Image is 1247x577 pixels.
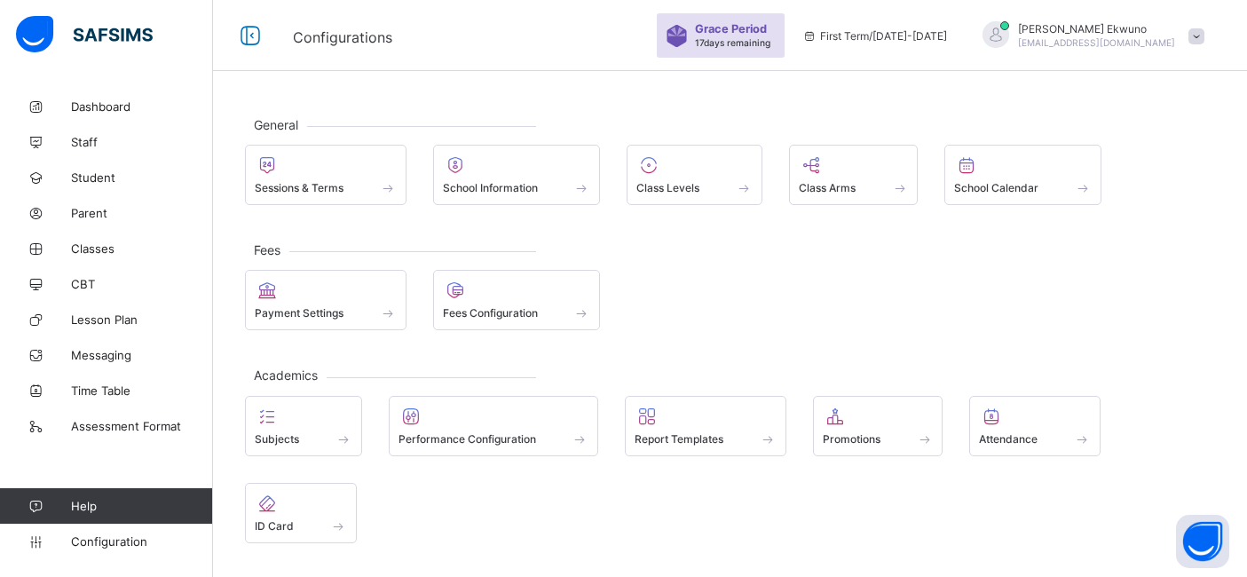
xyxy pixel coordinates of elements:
[979,432,1038,446] span: Attendance
[71,135,213,149] span: Staff
[71,348,213,362] span: Messaging
[245,242,289,257] span: Fees
[635,432,723,446] span: Report Templates
[433,270,601,330] div: Fees Configuration
[71,383,213,398] span: Time Table
[944,145,1101,205] div: School Calendar
[1176,515,1229,568] button: Open asap
[823,432,880,446] span: Promotions
[636,181,699,194] span: Class Levels
[71,99,213,114] span: Dashboard
[695,22,767,36] span: Grace Period
[71,312,213,327] span: Lesson Plan
[71,499,212,513] span: Help
[399,432,536,446] span: Performance Configuration
[799,181,856,194] span: Class Arms
[245,396,362,456] div: Subjects
[813,396,943,456] div: Promotions
[433,145,601,205] div: School Information
[954,181,1038,194] span: School Calendar
[71,206,213,220] span: Parent
[965,21,1213,51] div: VivianEkwuno
[71,170,213,185] span: Student
[443,181,538,194] span: School Information
[625,396,786,456] div: Report Templates
[666,25,688,47] img: sticker-purple.71386a28dfed39d6af7621340158ba97.svg
[389,396,599,456] div: Performance Configuration
[969,396,1101,456] div: Attendance
[1018,22,1175,36] span: [PERSON_NAME] Ekwuno
[255,519,294,533] span: ID Card
[802,29,947,43] span: session/term information
[255,306,343,320] span: Payment Settings
[789,145,919,205] div: Class Arms
[245,368,327,383] span: Academics
[255,432,299,446] span: Subjects
[245,145,406,205] div: Sessions & Terms
[245,117,307,132] span: General
[293,28,392,46] span: Configurations
[245,483,357,543] div: ID Card
[443,306,538,320] span: Fees Configuration
[71,419,213,433] span: Assessment Format
[245,270,406,330] div: Payment Settings
[255,181,343,194] span: Sessions & Terms
[16,16,153,53] img: safsims
[71,277,213,291] span: CBT
[695,37,770,48] span: 17 days remaining
[1018,37,1175,48] span: [EMAIL_ADDRESS][DOMAIN_NAME]
[627,145,762,205] div: Class Levels
[71,534,212,549] span: Configuration
[71,241,213,256] span: Classes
